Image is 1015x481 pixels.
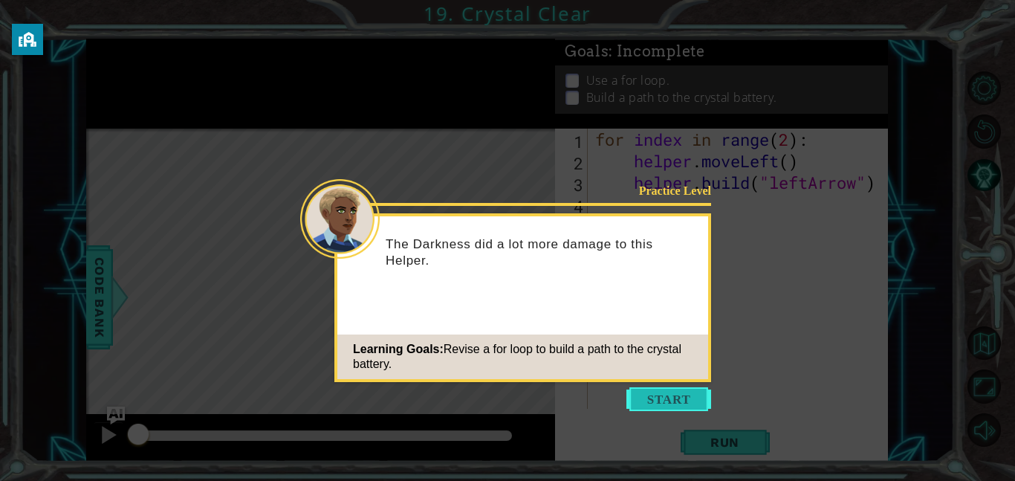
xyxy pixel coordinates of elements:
[353,343,444,355] span: Learning Goals:
[353,343,681,370] span: Revise a for loop to build a path to the crystal battery.
[626,387,711,411] button: Start
[12,24,43,55] button: privacy banner
[386,236,698,269] p: The Darkness did a lot more damage to this Helper.
[617,183,711,198] div: Practice Level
